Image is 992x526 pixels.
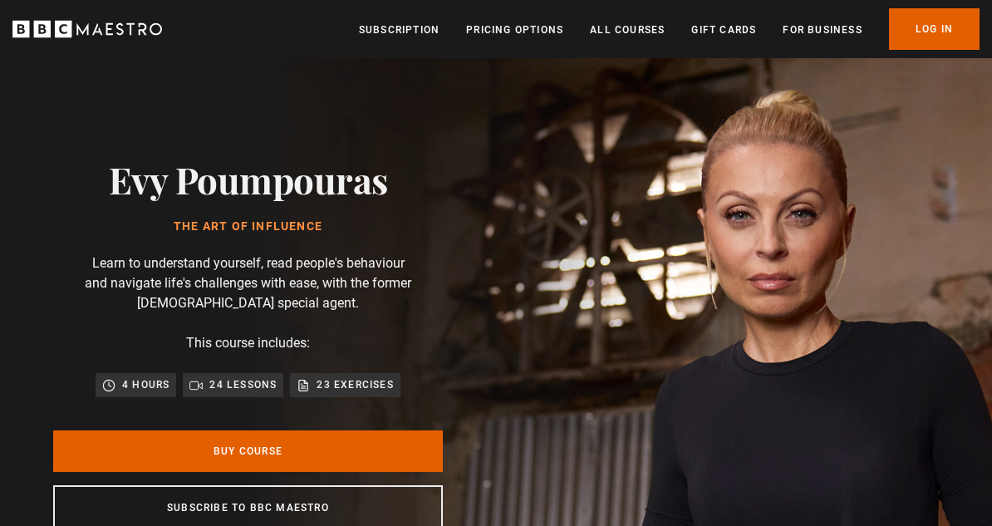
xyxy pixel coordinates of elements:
[122,376,169,393] p: 4 hours
[82,253,415,313] p: Learn to understand yourself, read people's behaviour and navigate life's challenges with ease, w...
[53,430,443,472] a: Buy Course
[186,333,310,353] p: This course includes:
[691,22,756,38] a: Gift Cards
[109,220,388,234] h1: The Art of Influence
[359,8,980,50] nav: Primary
[889,8,980,50] a: Log In
[109,158,388,200] h2: Evy Poumpouras
[359,22,440,38] a: Subscription
[209,376,277,393] p: 24 lessons
[12,17,162,42] svg: BBC Maestro
[783,22,862,38] a: For business
[590,22,665,38] a: All Courses
[466,22,563,38] a: Pricing Options
[317,376,393,393] p: 23 exercises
